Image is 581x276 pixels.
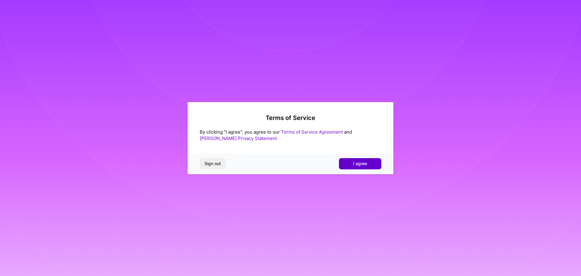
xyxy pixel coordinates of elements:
[200,114,381,121] h2: Terms of Service
[281,129,343,135] a: Terms of Service Agreement
[200,158,226,169] button: Sign out
[353,161,367,167] span: I agree
[339,158,381,169] button: I agree
[200,129,381,141] div: By clicking "I agree", you agree to our and
[200,135,277,141] a: [PERSON_NAME] Privacy Statement
[205,161,221,167] span: Sign out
